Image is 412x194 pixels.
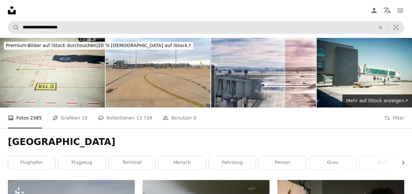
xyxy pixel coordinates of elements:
button: Liste nach rechts verschieben [397,156,404,169]
a: Kollektionen 13.728 [98,107,152,128]
a: Fahrzeug [209,156,256,169]
a: Benutzer 0 [163,107,196,128]
a: Mensch [159,156,206,169]
button: Unsplash suchen [8,21,19,34]
span: Mehr auf iStock anzeigen ↗ [346,98,408,103]
button: Menü [394,4,407,17]
a: Grafiken 15 [52,107,88,128]
a: Auto [359,156,406,169]
a: grau [309,156,356,169]
a: Person [259,156,306,169]
span: Premium-Bilder auf iStock durchsuchen | [6,43,98,48]
button: Löschen [373,21,388,34]
span: 0 [193,114,196,121]
a: Flugzeug [58,156,105,169]
button: Visuelle Suche [388,21,404,34]
form: Finden Sie Bildmaterial auf der ganzen Webseite [8,21,404,34]
a: Terminal [108,156,155,169]
span: 20 % [DEMOGRAPHIC_DATA] auf iStock ↗ [6,43,191,48]
button: Filter [384,107,404,128]
img: Melbourne Airport, Australien [106,38,210,107]
span: 13.728 [136,114,152,121]
button: Sprache [381,4,394,17]
span: 15 [82,114,88,121]
a: Mehr auf iStock anzeigen↗ [342,94,412,107]
img: Ausziehbare Teleskopgangbahn am Flughafen zum Flugzeug auf der Landebahn mit einer Metallleiter a... [211,38,316,107]
h1: [GEOGRAPHIC_DATA] [8,136,404,148]
a: Startseite — Unsplash [8,7,16,14]
a: Flughafen [8,156,55,169]
a: Anmelden / Registrieren [367,4,381,17]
